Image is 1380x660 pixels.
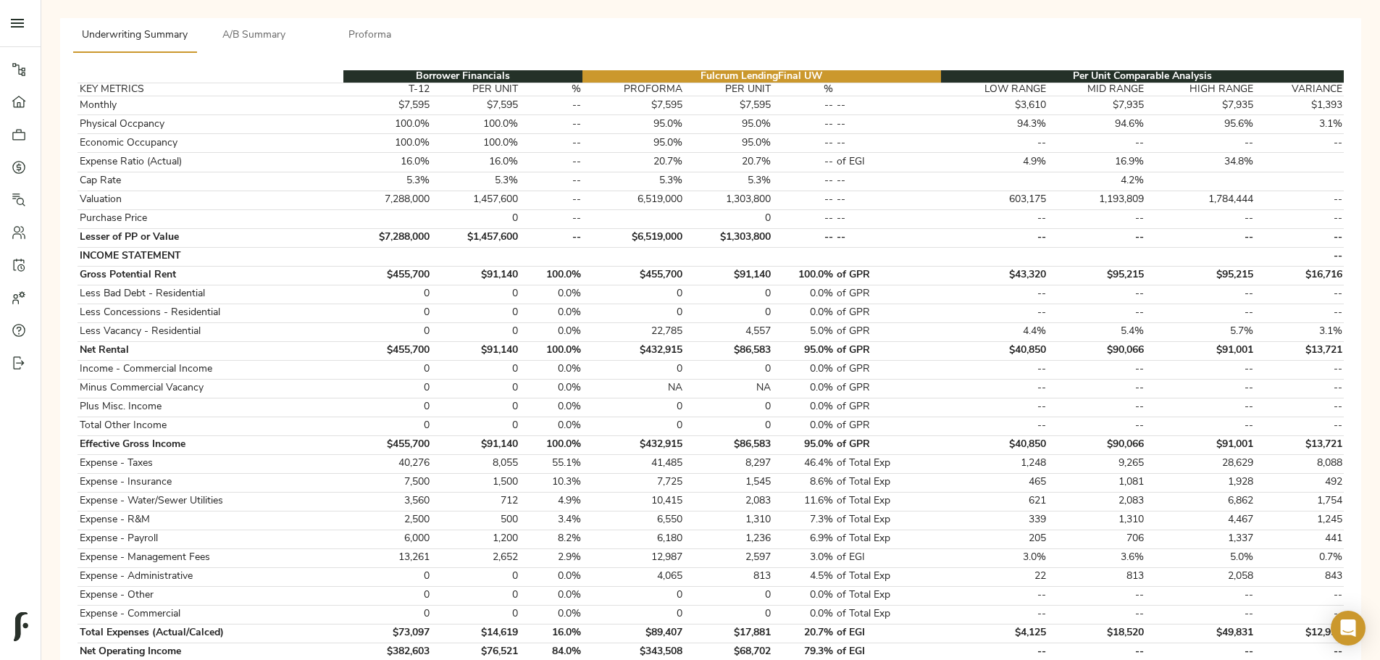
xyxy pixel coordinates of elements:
[432,191,520,209] td: 1,457,600
[1255,285,1344,304] td: --
[772,492,835,511] td: 11.6%
[78,492,343,511] td: Expense - Water/Sewer Utilities
[520,379,582,398] td: 0.0%
[78,304,343,322] td: Less Concessions - Residential
[1145,492,1255,511] td: 6,862
[684,172,772,191] td: 5.3%
[684,115,772,134] td: 95.0%
[582,379,684,398] td: NA
[941,473,1047,492] td: 465
[772,266,835,285] td: 100.0%
[432,285,520,304] td: 0
[684,435,772,454] td: $86,583
[432,96,520,115] td: $7,595
[520,304,582,322] td: 0.0%
[78,548,343,567] td: Expense - Management Fees
[520,228,582,247] td: --
[941,341,1047,360] td: $40,850
[684,417,772,435] td: 0
[520,153,582,172] td: --
[78,285,343,304] td: Less Bad Debt - Residential
[520,454,582,473] td: 55.1%
[343,341,432,360] td: $455,700
[772,511,835,530] td: 7.3%
[78,454,343,473] td: Expense - Taxes
[78,191,343,209] td: Valuation
[835,341,942,360] td: of GPR
[1047,153,1145,172] td: 16.9%
[1047,209,1145,228] td: --
[520,134,582,153] td: --
[520,511,582,530] td: 3.4%
[582,266,684,285] td: $455,700
[343,70,583,83] th: Borrower Financials
[835,454,942,473] td: of Total Exp
[684,191,772,209] td: 1,303,800
[772,473,835,492] td: 8.6%
[582,322,684,341] td: 22,785
[772,134,835,153] td: --
[941,285,1047,304] td: --
[1145,473,1255,492] td: 1,928
[1145,134,1255,153] td: --
[520,435,582,454] td: 100.0%
[520,341,582,360] td: 100.0%
[582,454,684,473] td: 41,485
[343,379,432,398] td: 0
[1145,398,1255,417] td: --
[343,435,432,454] td: $455,700
[1047,511,1145,530] td: 1,310
[520,360,582,379] td: 0.0%
[343,548,432,567] td: 13,261
[432,172,520,191] td: 5.3%
[835,398,942,417] td: of GPR
[684,209,772,228] td: 0
[1047,304,1145,322] td: --
[772,153,835,172] td: --
[432,398,520,417] td: 0
[78,228,343,247] td: Lesser of PP or Value
[941,83,1047,96] th: LOW RANGE
[1255,417,1344,435] td: --
[205,27,304,45] span: A/B Summary
[772,209,835,228] td: --
[343,322,432,341] td: 0
[1047,172,1145,191] td: 4.2%
[1047,285,1145,304] td: --
[1047,379,1145,398] td: --
[835,548,942,567] td: of EGI
[1255,83,1344,96] th: VARIANCE
[1255,96,1344,115] td: $1,393
[1047,83,1145,96] th: MID RANGE
[772,285,835,304] td: 0.0%
[941,228,1047,247] td: --
[520,322,582,341] td: 0.0%
[78,417,343,435] td: Total Other Income
[78,209,343,228] td: Purchase Price
[941,360,1047,379] td: --
[582,115,684,134] td: 95.0%
[343,134,432,153] td: 100.0%
[1145,83,1255,96] th: HIGH RANGE
[1255,379,1344,398] td: --
[432,379,520,398] td: 0
[343,360,432,379] td: 0
[772,379,835,398] td: 0.0%
[684,492,772,511] td: 2,083
[1145,322,1255,341] td: 5.7%
[432,548,520,567] td: 2,652
[835,191,942,209] td: --
[772,115,835,134] td: --
[772,454,835,473] td: 46.4%
[684,322,772,341] td: 4,557
[772,435,835,454] td: 95.0%
[582,492,684,511] td: 10,415
[1255,398,1344,417] td: --
[941,454,1047,473] td: 1,248
[1255,511,1344,530] td: 1,245
[1145,96,1255,115] td: $7,935
[941,548,1047,567] td: 3.0%
[772,398,835,417] td: 0.0%
[520,172,582,191] td: --
[78,473,343,492] td: Expense - Insurance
